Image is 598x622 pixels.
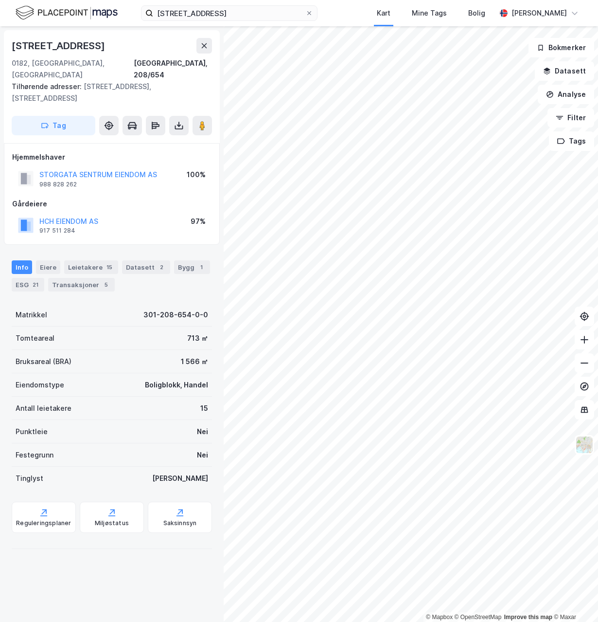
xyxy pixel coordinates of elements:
div: [PERSON_NAME] [152,473,208,484]
div: 5 [101,280,111,290]
div: Bygg [174,260,210,274]
div: 988 828 262 [39,181,77,188]
div: 917 511 284 [39,227,75,235]
button: Tags [549,131,594,151]
div: Tinglyst [16,473,43,484]
a: Mapbox [426,614,453,621]
div: 97% [191,216,206,227]
div: Mine Tags [412,7,447,19]
div: 15 [105,262,114,272]
div: 15 [200,402,208,414]
a: Improve this map [504,614,552,621]
div: Miljøstatus [95,519,129,527]
iframe: Chat Widget [549,575,598,622]
div: [STREET_ADDRESS] [12,38,107,54]
div: 21 [31,280,40,290]
div: Hjemmelshaver [12,151,211,163]
div: 713 ㎡ [187,332,208,344]
div: Transaksjoner [48,278,115,292]
div: ESG [12,278,44,292]
div: 0182, [GEOGRAPHIC_DATA], [GEOGRAPHIC_DATA] [12,57,134,81]
div: Tomteareal [16,332,54,344]
img: logo.f888ab2527a4732fd821a326f86c7f29.svg [16,4,118,21]
div: Boligblokk, Handel [145,379,208,391]
div: [GEOGRAPHIC_DATA], 208/654 [134,57,212,81]
button: Datasett [535,61,594,81]
div: Info [12,260,32,274]
div: Bolig [468,7,485,19]
div: Leietakere [64,260,118,274]
div: 1 [196,262,206,272]
div: Nei [197,449,208,461]
div: 100% [187,169,206,181]
div: Eiere [36,260,60,274]
div: 2 [157,262,166,272]
div: Nei [197,426,208,438]
div: Datasett [122,260,170,274]
div: Punktleie [16,426,48,438]
div: Saksinnsyn [163,519,197,527]
div: Kart [377,7,390,19]
button: Tag [12,116,95,135]
div: Matrikkel [16,309,47,321]
div: Festegrunn [16,449,53,461]
input: Søk på adresse, matrikkel, gårdeiere, leietakere eller personer [153,6,305,20]
span: Tilhørende adresser: [12,82,84,91]
div: [STREET_ADDRESS], [STREET_ADDRESS] [12,81,204,104]
button: Analyse [538,85,594,104]
div: Bruksareal (BRA) [16,356,71,367]
div: Gårdeiere [12,198,211,210]
div: 301-208-654-0-0 [143,309,208,321]
div: Antall leietakere [16,402,71,414]
button: Filter [547,108,594,128]
div: Reguleringsplaner [16,519,71,527]
button: Bokmerker [528,38,594,57]
div: 1 566 ㎡ [181,356,208,367]
img: Z [575,436,594,454]
div: [PERSON_NAME] [511,7,567,19]
div: Eiendomstype [16,379,64,391]
a: OpenStreetMap [455,614,502,621]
